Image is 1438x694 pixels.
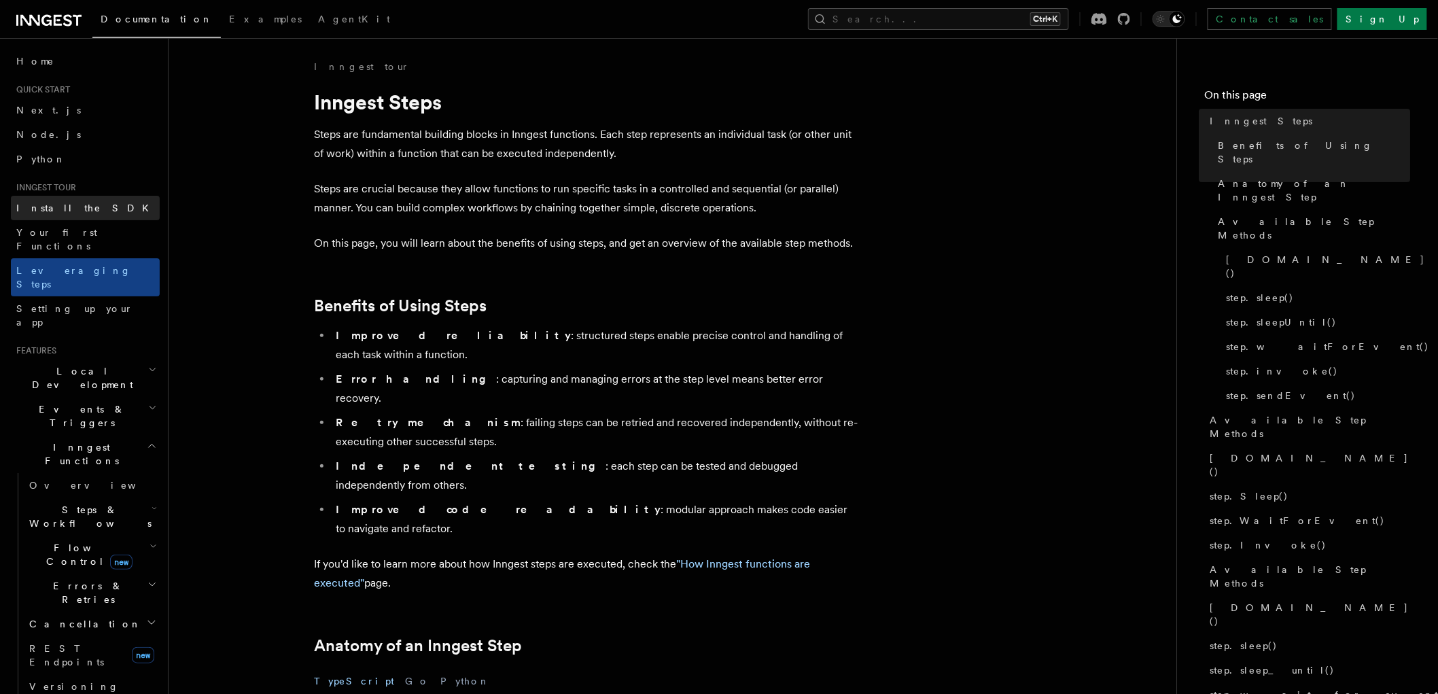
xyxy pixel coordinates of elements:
a: Inngest tour [314,60,409,73]
li: : capturing and managing errors at the step level means better error recovery. [332,370,858,408]
span: Documentation [101,14,213,24]
span: Next.js [16,105,81,116]
span: Overview [29,480,169,491]
span: Local Development [11,364,148,392]
span: Examples [229,14,302,24]
a: Install the SDK [11,196,160,220]
a: Overview [24,473,160,498]
strong: Improved code readability [336,503,661,516]
button: Steps & Workflows [24,498,160,536]
a: [DOMAIN_NAME]() [1221,247,1411,285]
a: step.sleep() [1205,634,1411,658]
span: Anatomy of an Inngest Step [1218,177,1411,204]
button: Events & Triggers [11,397,160,435]
span: Available Step Methods [1210,563,1411,590]
span: Python [16,154,66,164]
button: Flow Controlnew [24,536,160,574]
strong: Error handling [336,372,496,385]
button: Errors & Retries [24,574,160,612]
a: Contact sales [1208,8,1332,30]
span: Steps & Workflows [24,503,152,530]
a: Available Step Methods [1205,557,1411,595]
span: Your first Functions [16,227,97,251]
span: Install the SDK [16,203,157,213]
li: : structured steps enable precise control and handling of each task within a function. [332,326,858,364]
span: Errors & Retries [24,579,147,606]
a: [DOMAIN_NAME]() [1205,446,1411,484]
span: step.Sleep() [1210,489,1289,503]
li: : failing steps can be retried and recovered independently, without re-executing other successful... [332,413,858,451]
span: [DOMAIN_NAME]() [1227,253,1426,280]
span: Events & Triggers [11,402,148,430]
span: Flow Control [24,541,150,568]
a: REST Endpointsnew [24,636,160,674]
span: new [132,647,154,663]
span: Benefits of Using Steps [1218,139,1411,166]
a: Documentation [92,4,221,38]
a: step.Invoke() [1205,533,1411,557]
span: step.sendEvent() [1227,389,1356,402]
span: Leveraging Steps [16,265,131,290]
span: Quick start [11,84,70,95]
a: step.sleep() [1221,285,1411,310]
p: On this page, you will learn about the benefits of using steps, and get an overview of the availa... [314,234,858,253]
span: Cancellation [24,617,141,631]
span: REST Endpoints [29,643,104,667]
span: Features [11,345,56,356]
span: step.sleep() [1210,639,1278,653]
a: AgentKit [310,4,398,37]
h1: Inngest Steps [314,90,858,114]
a: step.WaitForEvent() [1205,508,1411,533]
button: Inngest Functions [11,435,160,473]
a: step.sleep_until() [1205,658,1411,682]
a: step.invoke() [1221,359,1411,383]
span: Available Step Methods [1218,215,1411,242]
span: step.invoke() [1227,364,1339,378]
a: Home [11,49,160,73]
span: step.Invoke() [1210,538,1327,552]
a: Benefits of Using Steps [314,296,487,315]
button: Search...Ctrl+K [808,8,1069,30]
a: Leveraging Steps [11,258,160,296]
span: step.waitForEvent() [1227,340,1430,353]
a: Available Step Methods [1213,209,1411,247]
a: Setting up your app [11,296,160,334]
span: Inngest Functions [11,440,147,468]
a: step.Sleep() [1205,484,1411,508]
h4: On this page [1205,87,1411,109]
span: Inngest tour [11,182,76,193]
span: Home [16,54,54,68]
span: step.WaitForEvent() [1210,514,1386,527]
strong: Retry mechanism [336,416,521,429]
a: Available Step Methods [1205,408,1411,446]
span: new [110,555,133,570]
a: Python [11,147,160,171]
a: [DOMAIN_NAME]() [1205,595,1411,634]
a: Anatomy of an Inngest Step [1213,171,1411,209]
span: [DOMAIN_NAME]() [1210,451,1411,479]
a: Inngest Steps [1205,109,1411,133]
span: Inngest Steps [1210,114,1313,128]
span: step.sleep() [1227,291,1295,305]
strong: Independent testing [336,459,606,472]
p: If you'd like to learn more about how Inngest steps are executed, check the page. [314,555,858,593]
span: Setting up your app [16,303,133,328]
span: Node.js [16,129,81,140]
a: Next.js [11,98,160,122]
span: Versioning [29,681,119,692]
button: Local Development [11,359,160,397]
button: Cancellation [24,612,160,636]
a: Sign Up [1337,8,1427,30]
strong: Improved reliability [336,329,571,342]
li: : each step can be tested and debugged independently from others. [332,457,858,495]
a: step.waitForEvent() [1221,334,1411,359]
span: [DOMAIN_NAME]() [1210,601,1411,628]
a: step.sleepUntil() [1221,310,1411,334]
button: Toggle dark mode [1153,11,1185,27]
a: Node.js [11,122,160,147]
a: step.sendEvent() [1221,383,1411,408]
span: step.sleepUntil() [1227,315,1337,329]
p: Steps are fundamental building blocks in Inngest functions. Each step represents an individual ta... [314,125,858,163]
a: Examples [221,4,310,37]
li: : modular approach makes code easier to navigate and refactor. [332,500,858,538]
